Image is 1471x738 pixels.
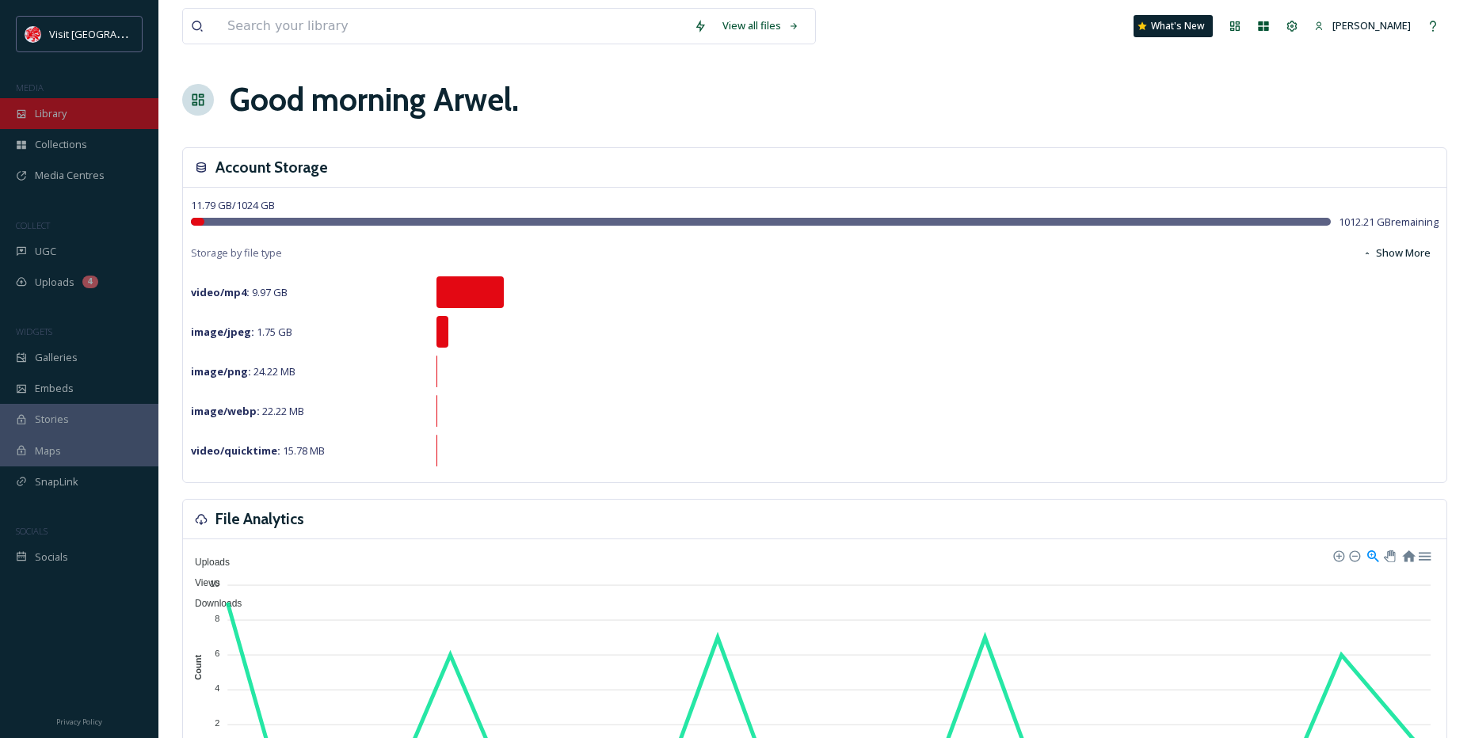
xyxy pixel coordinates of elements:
span: SnapLink [35,474,78,489]
a: [PERSON_NAME] [1306,10,1419,41]
a: Privacy Policy [56,711,102,730]
span: 15.78 MB [191,443,325,458]
input: Search your library [219,9,686,44]
span: Galleries [35,350,78,365]
span: COLLECT [16,219,50,231]
span: WIDGETS [16,325,52,337]
span: Downloads [183,598,242,609]
text: Count [193,655,203,680]
div: Reset Zoom [1401,548,1415,561]
tspan: 2 [215,718,219,728]
tspan: 4 [215,683,219,693]
a: What's New [1134,15,1213,37]
strong: image/png : [191,364,251,379]
span: Embeds [35,381,74,396]
span: Uploads [35,275,74,290]
span: 9.97 GB [191,285,288,299]
span: MEDIA [16,82,44,93]
span: Stories [35,412,69,427]
span: 1.75 GB [191,325,292,339]
tspan: 6 [215,649,219,658]
strong: image/jpeg : [191,325,254,339]
span: Uploads [183,557,230,568]
strong: video/quicktime : [191,443,280,458]
strong: image/webp : [191,404,260,418]
span: Media Centres [35,168,105,183]
span: Privacy Policy [56,717,102,727]
span: Library [35,106,67,121]
h1: Good morning Arwel . [230,76,519,124]
div: Panning [1384,550,1393,560]
div: Menu [1417,548,1431,561]
button: Show More [1355,238,1439,268]
tspan: 10 [210,578,219,588]
span: 11.79 GB / 1024 GB [191,198,275,212]
strong: video/mp4 : [191,285,250,299]
img: Visit_Wales_logo.svg.png [25,26,41,42]
h3: Account Storage [215,156,328,179]
div: Selection Zoom [1366,548,1379,561]
span: 1012.21 GB remaining [1339,215,1439,230]
span: UGC [35,244,56,259]
span: Maps [35,443,61,458]
a: View all files [715,10,807,41]
span: Visit [GEOGRAPHIC_DATA] [49,26,172,41]
span: 24.22 MB [191,364,295,379]
tspan: 8 [215,614,219,623]
div: Zoom In [1332,550,1343,561]
span: Collections [35,137,87,152]
div: 4 [82,276,98,288]
span: 22.22 MB [191,404,304,418]
span: SOCIALS [16,525,48,537]
h3: File Analytics [215,508,304,531]
div: Zoom Out [1348,550,1359,561]
span: Views [183,577,220,588]
span: Storage by file type [191,245,282,261]
span: [PERSON_NAME] [1332,18,1411,32]
span: Socials [35,550,68,565]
